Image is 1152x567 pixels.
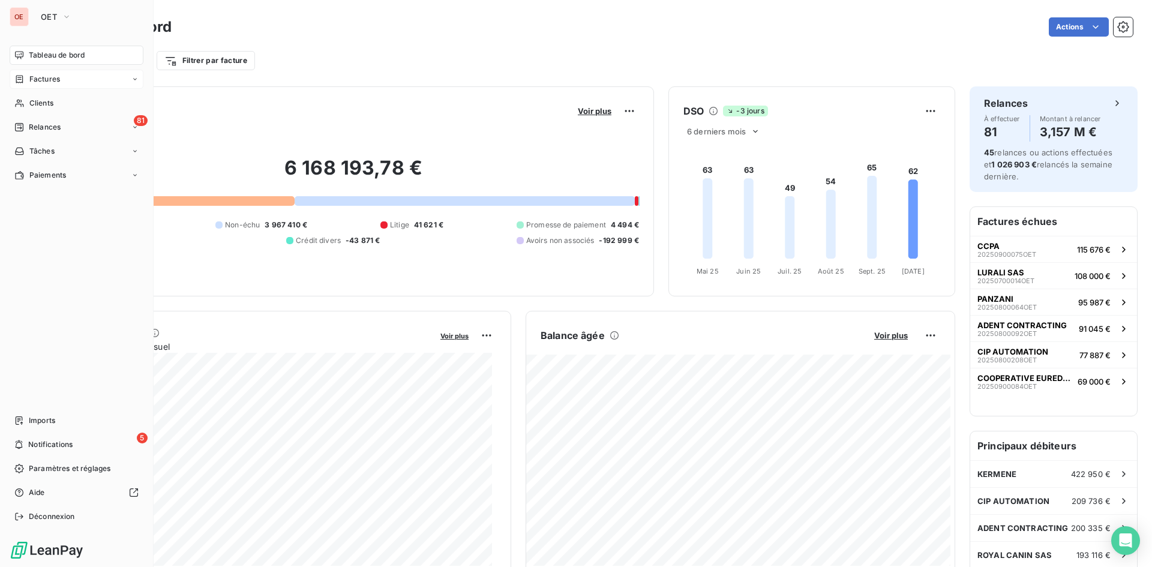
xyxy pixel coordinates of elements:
[977,347,1048,356] span: CIP AUTOMATION
[1111,526,1140,555] div: Open Intercom Messenger
[599,235,639,246] span: -192 999 €
[68,340,432,353] span: Chiffre d'affaires mensuel
[984,96,1028,110] h6: Relances
[10,483,143,502] a: Aide
[29,146,55,157] span: Tâches
[984,122,1020,142] h4: 81
[574,106,615,116] button: Voir plus
[414,220,443,230] span: 41 621 €
[390,220,409,230] span: Litige
[157,51,255,70] button: Filtrer par facture
[28,439,73,450] span: Notifications
[1040,122,1101,142] h4: 3,157 M €
[1078,377,1111,386] span: 69 000 €
[296,235,341,246] span: Crédit divers
[970,207,1137,236] h6: Factures échues
[977,251,1036,258] span: 20250900075OET
[687,127,746,136] span: 6 derniers mois
[437,330,472,341] button: Voir plus
[970,341,1137,368] button: CIP AUTOMATION20250800208OET77 887 €
[984,148,1112,181] span: relances ou actions effectuées et relancés la semaine dernière.
[977,383,1037,390] span: 20250900084OET
[29,74,60,85] span: Factures
[1071,469,1111,479] span: 422 950 €
[977,523,1069,533] span: ADENT CONTRACTING
[991,160,1037,169] span: 1 026 903 €
[578,106,611,116] span: Voir plus
[1077,245,1111,254] span: 115 676 €
[611,220,639,230] span: 4 494 €
[1078,298,1111,307] span: 95 987 €
[29,487,45,498] span: Aide
[10,541,84,560] img: Logo LeanPay
[970,262,1137,289] button: LURALI SAS20250700014OET108 000 €
[29,122,61,133] span: Relances
[1079,350,1111,360] span: 77 887 €
[1072,496,1111,506] span: 209 736 €
[1075,271,1111,281] span: 108 000 €
[970,236,1137,262] button: CCPA20250900075OET115 676 €
[977,550,1052,560] span: ROYAL CANIN SAS
[970,289,1137,315] button: PANZANI20250800064OET95 987 €
[440,332,469,340] span: Voir plus
[137,433,148,443] span: 5
[977,373,1073,383] span: COOPERATIVE EUREDEN
[68,156,639,192] h2: 6 168 193,78 €
[526,220,606,230] span: Promesse de paiement
[541,328,605,343] h6: Balance âgée
[977,294,1013,304] span: PANZANI
[29,50,85,61] span: Tableau de bord
[859,267,886,275] tspan: Sept. 25
[41,12,57,22] span: OET
[970,431,1137,460] h6: Principaux débiteurs
[10,7,29,26] div: OE
[697,267,719,275] tspan: Mai 25
[977,277,1034,284] span: 20250700014OET
[29,415,55,426] span: Imports
[1040,115,1101,122] span: Montant à relancer
[723,106,767,116] span: -3 jours
[871,330,911,341] button: Voir plus
[818,267,844,275] tspan: Août 25
[984,115,1020,122] span: À effectuer
[977,330,1037,337] span: 20250800092OET
[977,469,1016,479] span: KERMENE
[29,98,53,109] span: Clients
[778,267,802,275] tspan: Juil. 25
[1079,324,1111,334] span: 91 045 €
[683,104,704,118] h6: DSO
[1049,17,1109,37] button: Actions
[526,235,595,246] span: Avoirs non associés
[1071,523,1111,533] span: 200 335 €
[874,331,908,340] span: Voir plus
[970,368,1137,394] button: COOPERATIVE EUREDEN20250900084OET69 000 €
[902,267,925,275] tspan: [DATE]
[29,511,75,522] span: Déconnexion
[265,220,307,230] span: 3 967 410 €
[977,304,1037,311] span: 20250800064OET
[29,463,110,474] span: Paramètres et réglages
[29,170,66,181] span: Paiements
[977,356,1037,364] span: 20250800208OET
[1076,550,1111,560] span: 193 116 €
[736,267,761,275] tspan: Juin 25
[977,241,1000,251] span: CCPA
[984,148,994,157] span: 45
[977,320,1067,330] span: ADENT CONTRACTING
[970,315,1137,341] button: ADENT CONTRACTING20250800092OET91 045 €
[225,220,260,230] span: Non-échu
[346,235,380,246] span: -43 871 €
[977,496,1049,506] span: CIP AUTOMATION
[977,268,1024,277] span: LURALI SAS
[134,115,148,126] span: 81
